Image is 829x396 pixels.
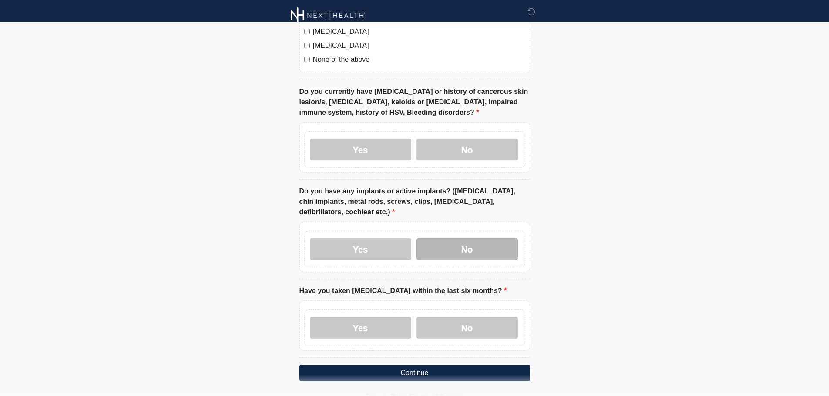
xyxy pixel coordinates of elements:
[304,43,310,48] input: [MEDICAL_DATA]
[310,317,411,339] label: Yes
[313,40,525,51] label: [MEDICAL_DATA]
[310,139,411,160] label: Yes
[416,317,518,339] label: No
[299,286,507,296] label: Have you taken [MEDICAL_DATA] within the last six months?
[416,139,518,160] label: No
[313,54,525,65] label: None of the above
[304,57,310,62] input: None of the above
[299,186,530,217] label: Do you have any implants or active implants? ([MEDICAL_DATA], chin implants, metal rods, screws, ...
[291,7,366,24] img: Next Health Aventura Logo
[304,29,310,34] input: [MEDICAL_DATA]
[299,365,530,381] button: Continue
[299,87,530,118] label: Do you currently have [MEDICAL_DATA] or history of cancerous skin lesion/s, [MEDICAL_DATA], keloi...
[313,27,525,37] label: [MEDICAL_DATA]
[416,238,518,260] label: No
[310,238,411,260] label: Yes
